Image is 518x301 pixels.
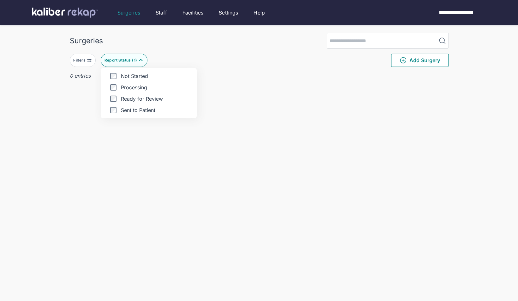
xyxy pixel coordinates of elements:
[253,9,265,16] a: Help
[106,107,192,113] label: Sent to Patient
[399,56,407,64] img: PlusCircleGreen.5fd88d77.svg
[70,72,449,80] div: 0 entries
[73,58,87,63] div: Filters
[104,58,139,63] div: Report Status ( 1 )
[111,96,116,101] input: Ready for Review
[70,36,103,45] div: Surgeries
[156,9,167,16] a: Staff
[106,73,192,79] label: Not Started
[111,74,116,79] input: Not Started
[106,84,192,91] label: Processing
[399,56,440,64] span: Add Surgery
[111,85,116,90] input: Processing
[32,8,98,18] img: kaliber labs logo
[117,9,140,16] a: Surgeries
[391,54,449,67] button: Add Surgery
[219,9,238,16] a: Settings
[438,37,446,44] img: MagnifyingGlass.1dc66aab.svg
[70,54,96,67] button: Filters
[87,58,92,63] img: faders-horizontal-grey.d550dbda.svg
[138,58,143,63] img: filter-caret-up-teal.ae51ebe3.svg
[101,54,147,67] button: Report Status (1)
[106,96,192,102] label: Ready for Review
[111,108,116,113] input: Sent to Patient
[182,9,204,16] a: Facilities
